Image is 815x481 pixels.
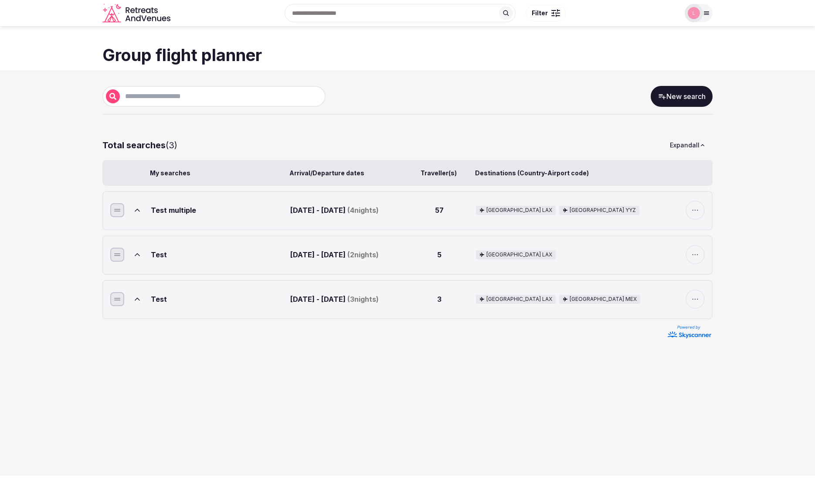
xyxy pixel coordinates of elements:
[290,245,403,264] div: [DATE] - [DATE]
[486,296,552,303] span: [GEOGRAPHIC_DATA] LAX
[102,44,713,67] h1: Group flight planner
[486,251,552,259] span: [GEOGRAPHIC_DATA] LAX
[688,7,700,19] img: Luis Mereiles
[570,296,637,303] span: [GEOGRAPHIC_DATA] MEX
[151,245,287,264] div: Test
[347,250,379,259] span: ( 2 nights)
[486,207,552,214] span: [GEOGRAPHIC_DATA] LAX
[151,201,287,220] div: Test multiple
[526,5,566,21] button: Filter
[102,139,177,151] p: ( 3 )
[663,136,713,155] button: Expandall
[405,169,472,177] div: Traveller(s)
[102,140,166,150] strong: Total searches
[290,290,403,309] div: [DATE] - [DATE]
[406,245,472,264] div: 5
[289,169,402,177] div: Arrival/Departure dates
[151,290,287,309] div: Test
[475,169,681,177] div: Destinations (Country-Airport code)
[532,9,548,17] span: Filter
[406,201,472,220] div: 57
[102,3,172,23] svg: Retreats and Venues company logo
[150,169,286,177] div: My searches
[570,207,636,214] span: [GEOGRAPHIC_DATA] YYZ
[102,3,172,23] a: Visit the homepage
[347,294,379,304] span: ( 3 nights)
[406,290,472,309] div: 3
[290,201,403,220] div: [DATE] - [DATE]
[651,86,713,107] a: New search
[347,205,379,215] span: ( 4 nights)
